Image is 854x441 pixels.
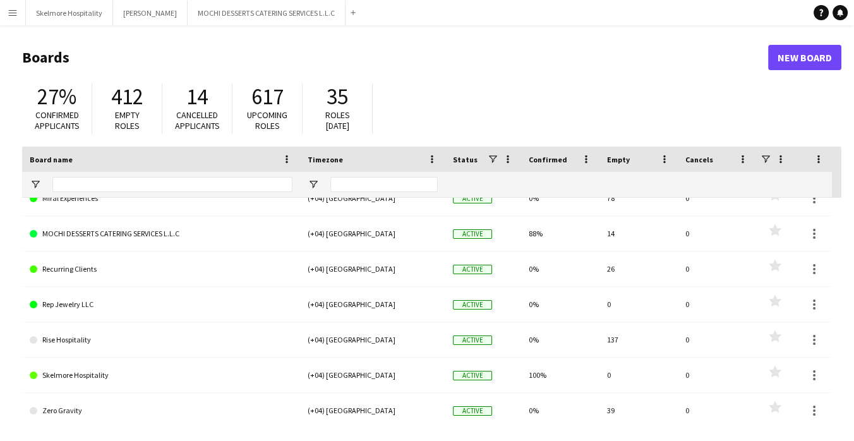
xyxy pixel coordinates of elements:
div: 0 [678,358,756,392]
span: Cancelled applicants [175,109,220,131]
div: 39 [599,393,678,428]
span: Empty [607,155,630,164]
span: 14 [186,83,208,111]
div: 0% [521,322,599,357]
div: (+04) [GEOGRAPHIC_DATA] [300,251,445,286]
input: Timezone Filter Input [330,177,438,192]
button: Open Filter Menu [30,179,41,190]
a: Zero Gravity [30,393,292,428]
a: Recurring Clients [30,251,292,287]
span: Active [453,229,492,239]
span: Active [453,300,492,310]
div: 88% [521,216,599,251]
div: (+04) [GEOGRAPHIC_DATA] [300,393,445,428]
span: 27% [37,83,76,111]
h1: Boards [22,48,768,67]
div: (+04) [GEOGRAPHIC_DATA] [300,181,445,215]
span: Active [453,406,492,416]
span: Confirmed applicants [35,109,80,131]
div: 0 [678,216,756,251]
div: 100% [521,358,599,392]
span: Active [453,371,492,380]
span: 617 [251,83,284,111]
span: Board name [30,155,73,164]
div: 137 [599,322,678,357]
span: Upcoming roles [247,109,287,131]
div: (+04) [GEOGRAPHIC_DATA] [300,287,445,322]
button: Skelmore Hospitality [26,1,113,25]
button: Open Filter Menu [308,179,319,190]
div: 0% [521,181,599,215]
div: 0% [521,287,599,322]
span: Timezone [308,155,343,164]
a: Skelmore Hospitality [30,358,292,393]
div: 0 [678,181,756,215]
div: 0 [599,358,678,392]
div: 0% [521,251,599,286]
span: Roles [DATE] [325,109,350,131]
span: Empty roles [115,109,140,131]
a: MOCHI DESSERTS CATERING SERVICES L.L.C [30,216,292,251]
span: Status [453,155,478,164]
span: 35 [327,83,348,111]
div: (+04) [GEOGRAPHIC_DATA] [300,358,445,392]
span: Active [453,265,492,274]
span: Confirmed [529,155,567,164]
a: Miral Experiences [30,181,292,216]
div: 0% [521,393,599,428]
div: (+04) [GEOGRAPHIC_DATA] [300,216,445,251]
div: 78 [599,181,678,215]
a: New Board [768,45,841,70]
button: MOCHI DESSERTS CATERING SERVICES L.L.C [188,1,346,25]
div: 14 [599,216,678,251]
div: 0 [678,251,756,286]
span: Active [453,335,492,345]
div: 0 [678,322,756,357]
button: [PERSON_NAME] [113,1,188,25]
div: 0 [678,393,756,428]
span: 412 [111,83,143,111]
span: Cancels [685,155,713,164]
div: 0 [678,287,756,322]
a: Rep Jewelry LLC [30,287,292,322]
div: 26 [599,251,678,286]
div: 0 [599,287,678,322]
input: Board name Filter Input [52,177,292,192]
div: (+04) [GEOGRAPHIC_DATA] [300,322,445,357]
a: Rise Hospitality [30,322,292,358]
span: Active [453,194,492,203]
